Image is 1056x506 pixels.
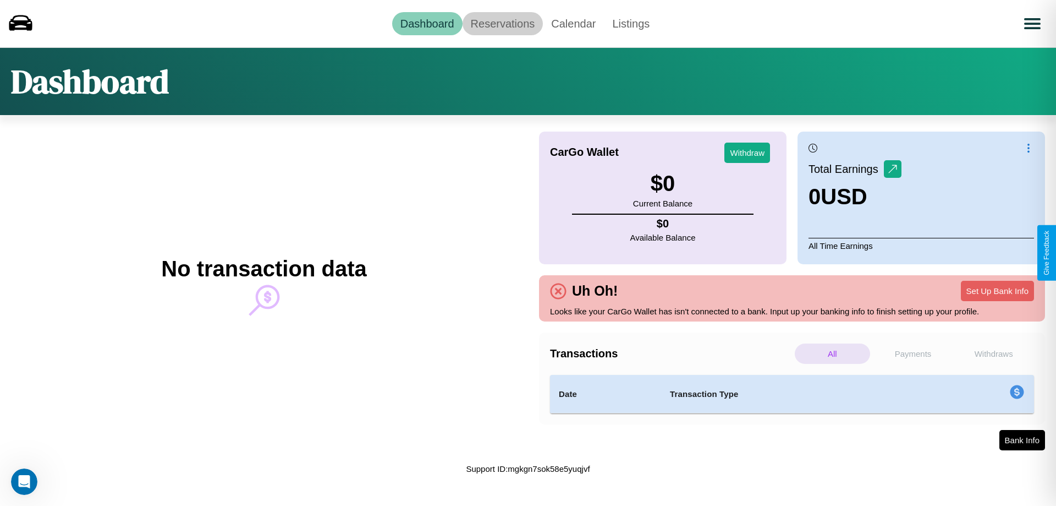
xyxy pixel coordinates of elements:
p: All Time Earnings [809,238,1034,253]
h4: Date [559,388,652,401]
a: Reservations [463,12,543,35]
button: Set Up Bank Info [961,281,1034,301]
button: Open menu [1017,8,1048,39]
button: Bank Info [999,430,1045,450]
h3: $ 0 [633,171,692,196]
p: Payments [876,344,951,364]
h4: CarGo Wallet [550,146,619,159]
h2: No transaction data [161,257,366,281]
p: All [795,344,870,364]
h4: $ 0 [630,217,696,230]
table: simple table [550,375,1034,413]
p: Looks like your CarGo Wallet has isn't connected to a bank. Input up your banking info to finish ... [550,304,1034,319]
h3: 0 USD [809,184,901,209]
a: Dashboard [392,12,463,35]
p: Current Balance [633,196,692,211]
h4: Uh Oh! [566,283,623,299]
div: Give Feedback [1043,231,1050,275]
iframe: Intercom live chat [11,469,37,495]
p: Available Balance [630,230,696,245]
h4: Transaction Type [670,388,920,401]
h4: Transactions [550,347,792,360]
p: Withdraws [956,344,1031,364]
p: Support ID: mgkgn7sok58e5yuqjvf [466,461,590,476]
h1: Dashboard [11,59,169,104]
p: Total Earnings [809,159,884,179]
a: Listings [604,12,658,35]
a: Calendar [543,12,604,35]
button: Withdraw [724,143,770,163]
